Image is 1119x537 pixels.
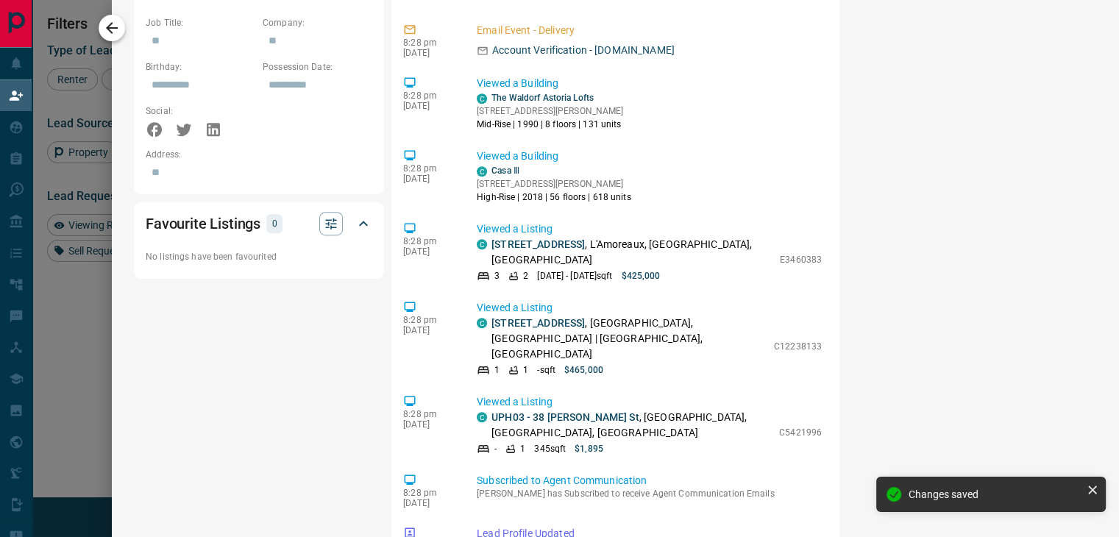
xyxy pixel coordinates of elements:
p: 1 [523,363,528,377]
p: 8:28 pm [403,163,455,174]
p: 1 [520,442,525,455]
p: [DATE] [403,419,455,430]
p: 345 sqft [534,442,566,455]
p: Viewed a Listing [477,300,822,316]
p: [DATE] [403,48,455,58]
p: - sqft [537,363,555,377]
p: , [GEOGRAPHIC_DATA], [GEOGRAPHIC_DATA], [GEOGRAPHIC_DATA] [491,410,772,441]
p: Email Event - Delivery [477,23,822,38]
p: - [494,442,497,455]
p: Viewed a Building [477,76,822,91]
div: condos.ca [477,93,487,104]
p: [DATE] [403,101,455,111]
div: condos.ca [477,412,487,422]
p: 8:28 pm [403,409,455,419]
p: 8:28 pm [403,315,455,325]
p: 1 [494,363,500,377]
a: [STREET_ADDRESS] [491,317,585,329]
p: Account Verification - [DOMAIN_NAME] [492,43,675,58]
p: Possession Date: [263,60,372,74]
p: 8:28 pm [403,90,455,101]
div: Favourite Listings0 [146,206,372,241]
p: [STREET_ADDRESS][PERSON_NAME] [477,104,623,118]
a: The Waldorf Astoria Lofts [491,93,594,103]
p: Job Title: [146,16,255,29]
p: Viewed a Building [477,149,822,164]
div: Changes saved [909,488,1081,500]
p: Mid-Rise | 1990 | 8 floors | 131 units [477,118,623,131]
p: Birthday: [146,60,255,74]
a: Casa Ⅲ [491,166,519,176]
div: condos.ca [477,239,487,249]
p: [DATE] - [DATE] sqft [537,269,612,282]
p: 2 [523,269,528,282]
h2: Favourite Listings [146,212,260,235]
p: C12238133 [774,340,822,353]
p: Company: [263,16,372,29]
p: [DATE] [403,325,455,335]
p: E3460383 [780,253,822,266]
p: Social: [146,104,255,118]
p: [STREET_ADDRESS][PERSON_NAME] [477,177,631,191]
a: UPH03 - 38 [PERSON_NAME] St [491,411,639,423]
p: 0 [271,216,278,232]
p: [DATE] [403,246,455,257]
p: 8:28 pm [403,488,455,498]
p: [DATE] [403,498,455,508]
p: [PERSON_NAME] has Subscribed to receive Agent Communication Emails [477,488,822,499]
p: $1,895 [575,442,603,455]
p: Viewed a Listing [477,221,822,237]
a: [STREET_ADDRESS] [491,238,585,250]
p: Address: [146,148,372,161]
div: condos.ca [477,318,487,328]
p: $425,000 [622,269,661,282]
p: , L'Amoreaux, [GEOGRAPHIC_DATA], [GEOGRAPHIC_DATA] [491,237,772,268]
p: [DATE] [403,174,455,184]
p: 3 [494,269,500,282]
p: 8:28 pm [403,236,455,246]
p: High-Rise | 2018 | 56 floors | 618 units [477,191,631,204]
p: $465,000 [564,363,603,377]
p: Viewed a Listing [477,394,822,410]
div: condos.ca [477,166,487,177]
p: , [GEOGRAPHIC_DATA], [GEOGRAPHIC_DATA] | [GEOGRAPHIC_DATA], [GEOGRAPHIC_DATA] [491,316,767,362]
p: Subscribed to Agent Communication [477,473,822,488]
p: No listings have been favourited [146,250,372,263]
p: C5421996 [779,426,822,439]
p: 8:28 pm [403,38,455,48]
